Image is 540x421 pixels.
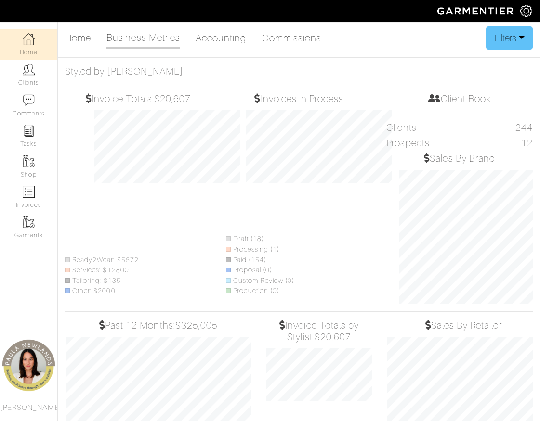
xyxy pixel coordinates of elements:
a: Business Metrics [106,28,180,49]
h5: Past 12 Months: [66,319,251,331]
h5: Sales By Brand [386,153,533,164]
h5: Client Book [386,93,533,104]
li: Draft (18) [226,234,295,244]
h5: Clients [386,122,533,133]
button: Filters [486,26,533,50]
li: Other: $2000 [65,286,139,296]
img: orders-icon-0abe47150d42831381b5fb84f609e132dff9fe21cb692f30cb5eec754e2cba89.png [23,186,35,198]
li: Services: $12800 [65,265,139,276]
div: 12 [521,137,533,149]
h5: Prospects [386,137,533,149]
a: Commissions [262,28,322,48]
li: Paid (154) [226,255,295,266]
img: clients-icon-6bae9207a08558b7cb47a8932f037763ab4055f8c8b6bfacd5dc20c3e0201464.png [23,64,35,76]
a: Home [65,28,91,48]
img: gear-icon-white-bd11855cb880d31180b6d7d6211b90ccbf57a29d726f0c71d8c61bd08dd39cc2.png [520,5,532,17]
li: Ready2Wear: $5672 [65,255,139,266]
h5: Sales By Retailer [387,319,533,331]
img: dashboard-icon-dbcd8f5a0b271acd01030246c82b418ddd0df26cd7fceb0bd07c9910d44c42f6.png [23,33,35,45]
li: Proposal (0) [226,265,295,276]
li: Tailoring: $135 [65,276,139,286]
span: $20,607 [315,332,351,342]
div: 244 [515,122,533,133]
a: Accounting [196,28,247,48]
h5: Styled by [PERSON_NAME] [65,65,533,77]
img: garments-icon-b7da505a4dc4fd61783c78ac3ca0ef83fa9d6f193b1c9dc38574b1d14d53ca28.png [23,216,35,228]
span: $20,607 [154,93,191,104]
img: garmentier-logo-header-white-b43fb05a5012e4ada735d5af1a66efaba907eab6374d6393d1fbf88cb4ef424d.png [433,2,520,19]
span: $325,005 [175,320,218,331]
h5: Invoices in Process [226,93,372,104]
h5: Invoice Totals by Stylist: [266,319,372,343]
li: Processing (1) [226,244,295,255]
img: comment-icon-a0a6a9ef722e966f86d9cbdc48e553b5cf19dbc54f86b18d962a5391bc8f6eb6.png [23,94,35,106]
img: reminder-icon-8004d30b9f0a5d33ae49ab947aed9ed385cf756f9e5892f1edd6e32f2345188e.png [23,125,35,137]
li: Custom Review (0) [226,276,295,286]
h5: Invoice Totals: [66,93,211,104]
img: garments-icon-b7da505a4dc4fd61783c78ac3ca0ef83fa9d6f193b1c9dc38574b1d14d53ca28.png [23,155,35,167]
li: Production (0) [226,286,295,296]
